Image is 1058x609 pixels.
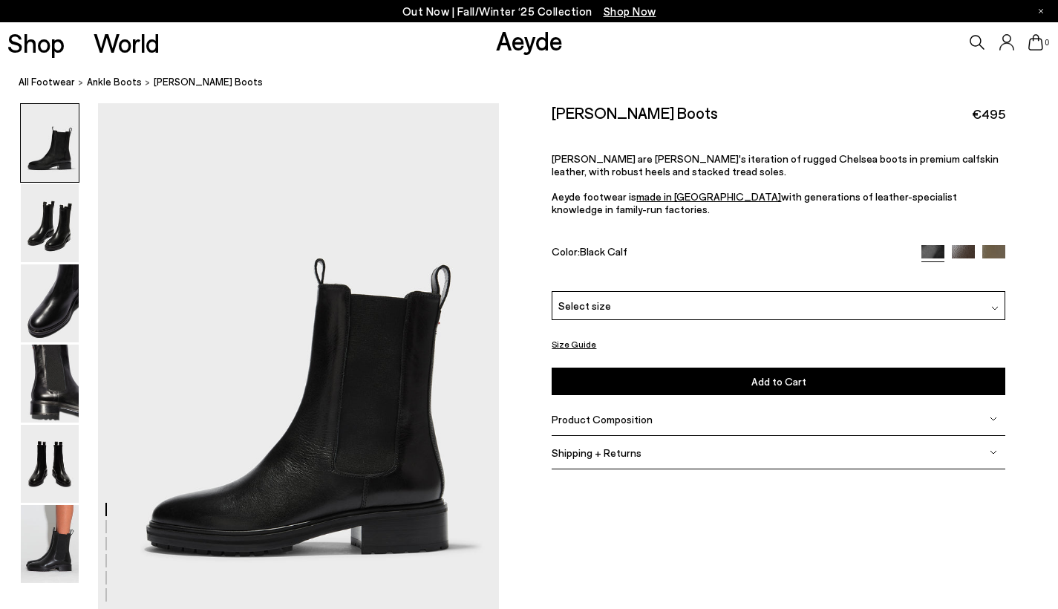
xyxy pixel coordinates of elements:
[87,76,142,88] span: ankle boots
[21,425,79,503] img: Jack Chelsea Boots - Image 5
[552,446,641,459] span: Shipping + Returns
[1028,34,1043,51] a: 0
[580,245,627,258] span: Black Calf
[21,345,79,423] img: Jack Chelsea Boots - Image 4
[87,74,142,90] a: ankle boots
[402,2,656,21] p: Out Now | Fall/Winter ‘25 Collection
[604,4,656,18] span: Navigate to /collections/new-in
[19,74,75,90] a: All Footwear
[154,74,263,90] span: [PERSON_NAME] Boots
[552,152,999,215] span: Aeyde footwear is with generations of leather-specialist knowledge in family-run factories.
[21,104,79,182] img: Jack Chelsea Boots - Image 1
[552,368,1005,395] button: Add to Cart
[751,375,806,388] span: Add to Cart
[496,25,563,56] a: Aeyde
[990,449,997,456] img: svg%3E
[21,505,79,583] img: Jack Chelsea Boots - Image 6
[990,415,997,423] img: svg%3E
[7,30,65,56] a: Shop
[552,103,718,122] h2: [PERSON_NAME] Boots
[991,304,999,312] img: svg%3E
[636,190,781,203] a: made in [GEOGRAPHIC_DATA]
[21,184,79,262] img: Jack Chelsea Boots - Image 2
[558,298,611,313] span: Select size
[94,30,160,56] a: World
[1043,39,1051,47] span: 0
[21,264,79,342] img: Jack Chelsea Boots - Image 3
[552,152,999,178] span: [PERSON_NAME] are [PERSON_NAME]'s iteration of rugged Chelsea boots in premium calfskin leather, ...
[19,62,1058,103] nav: breadcrumb
[552,335,596,354] button: Size Guide
[552,245,907,262] div: Color:
[552,413,653,426] span: Product Composition
[972,105,1005,123] span: €495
